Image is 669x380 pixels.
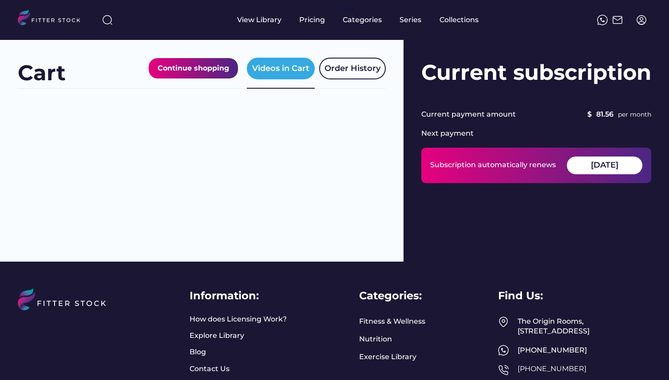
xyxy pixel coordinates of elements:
[591,160,618,171] div: [DATE]
[190,364,230,374] a: Contact Us
[359,352,416,362] a: Exercise Library
[325,63,380,74] div: Order History
[498,345,509,356] img: meteor-icons_whatsapp%20%281%29.svg
[359,317,425,326] a: Fitness & Wellness
[190,314,287,324] a: How does Licensing Work?
[18,58,66,88] div: Cart
[439,15,479,25] div: Collections
[612,15,623,25] img: Frame%2051.svg
[102,15,113,25] img: search-normal%203.svg
[498,317,509,327] img: Frame%2049.svg
[190,288,259,303] div: Information:
[343,15,382,25] div: Categories
[518,364,586,373] a: [PHONE_NUMBER]
[158,63,229,74] div: Continue shopping
[498,364,509,375] img: Frame%2050.svg
[237,15,281,25] div: View Library
[518,317,651,337] div: The Origin Rooms, [STREET_ADDRESS]
[18,288,117,332] img: LOGO%20%281%29.svg
[518,345,651,355] div: [PHONE_NUMBER]
[421,129,474,138] div: Next payment
[190,347,212,357] a: Blog
[587,110,592,119] div: $
[618,110,651,119] div: per month
[596,110,614,119] div: 81.56
[421,110,516,119] div: Current payment amount
[18,10,88,28] img: LOGO.svg
[190,331,244,341] a: Explore Library
[299,15,325,25] div: Pricing
[597,15,608,25] img: meteor-icons_whatsapp%20%281%29.svg
[421,58,651,87] div: Current subscription
[359,288,422,303] div: Categories:
[400,15,422,25] div: Series
[498,288,543,303] div: Find Us:
[636,15,647,25] img: profile-circle.svg
[252,63,309,74] div: Videos in Cart
[343,4,354,13] div: fvck
[430,160,556,170] div: Subscription automatically renews
[359,334,392,344] a: Nutrition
